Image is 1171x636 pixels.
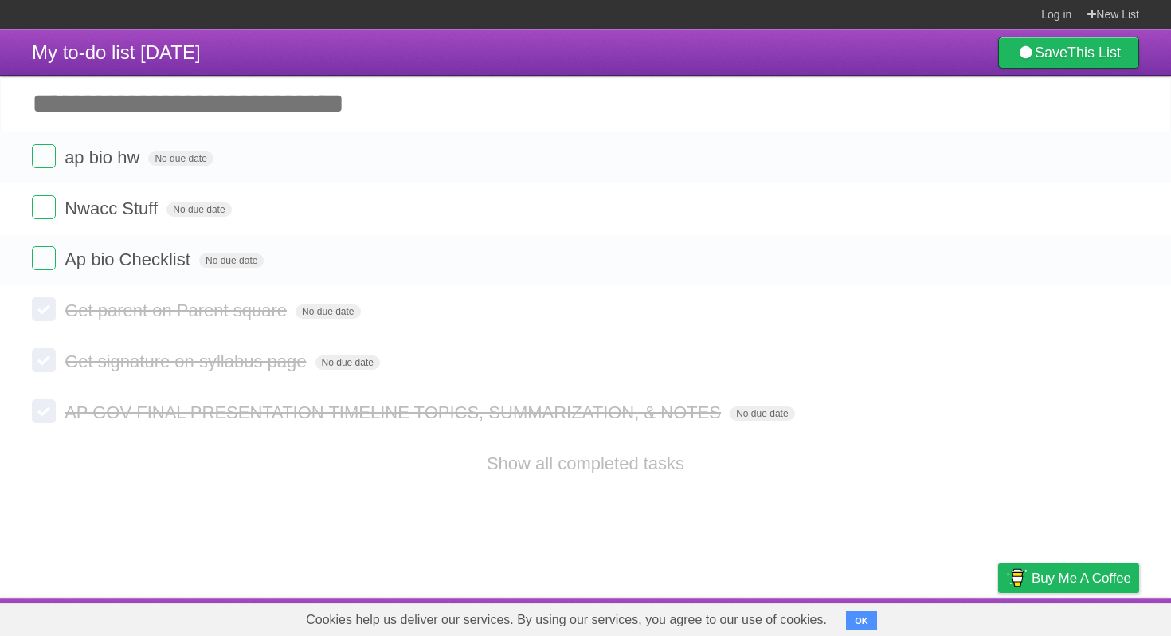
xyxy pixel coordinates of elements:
[65,351,310,371] span: Get signature on syllabus page
[977,602,1019,632] a: Privacy
[487,453,684,473] a: Show all completed tasks
[65,300,291,320] span: Get parent on Parent square
[839,602,903,632] a: Developers
[1006,564,1028,591] img: Buy me a coffee
[32,41,201,63] span: My to-do list [DATE]
[923,602,958,632] a: Terms
[65,198,162,218] span: Nwacc Stuff
[32,399,56,423] label: Done
[998,563,1139,593] a: Buy me a coffee
[32,348,56,372] label: Done
[730,406,794,421] span: No due date
[1032,564,1131,592] span: Buy me a coffee
[65,147,143,167] span: ap bio hw
[1067,45,1121,61] b: This List
[315,355,380,370] span: No due date
[32,297,56,321] label: Done
[199,253,264,268] span: No due date
[290,604,843,636] span: Cookies help us deliver our services. By using our services, you agree to our use of cookies.
[32,246,56,270] label: Done
[32,195,56,219] label: Done
[65,249,194,269] span: Ap bio Checklist
[32,144,56,168] label: Done
[786,602,820,632] a: About
[296,304,360,319] span: No due date
[846,611,877,630] button: OK
[148,151,213,166] span: No due date
[998,37,1139,69] a: SaveThis List
[65,402,725,422] span: AP GOV FINAL PRESENTATION TIMELINE TOPICS, SUMMARIZATION, & NOTES
[1039,602,1139,632] a: Suggest a feature
[166,202,231,217] span: No due date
